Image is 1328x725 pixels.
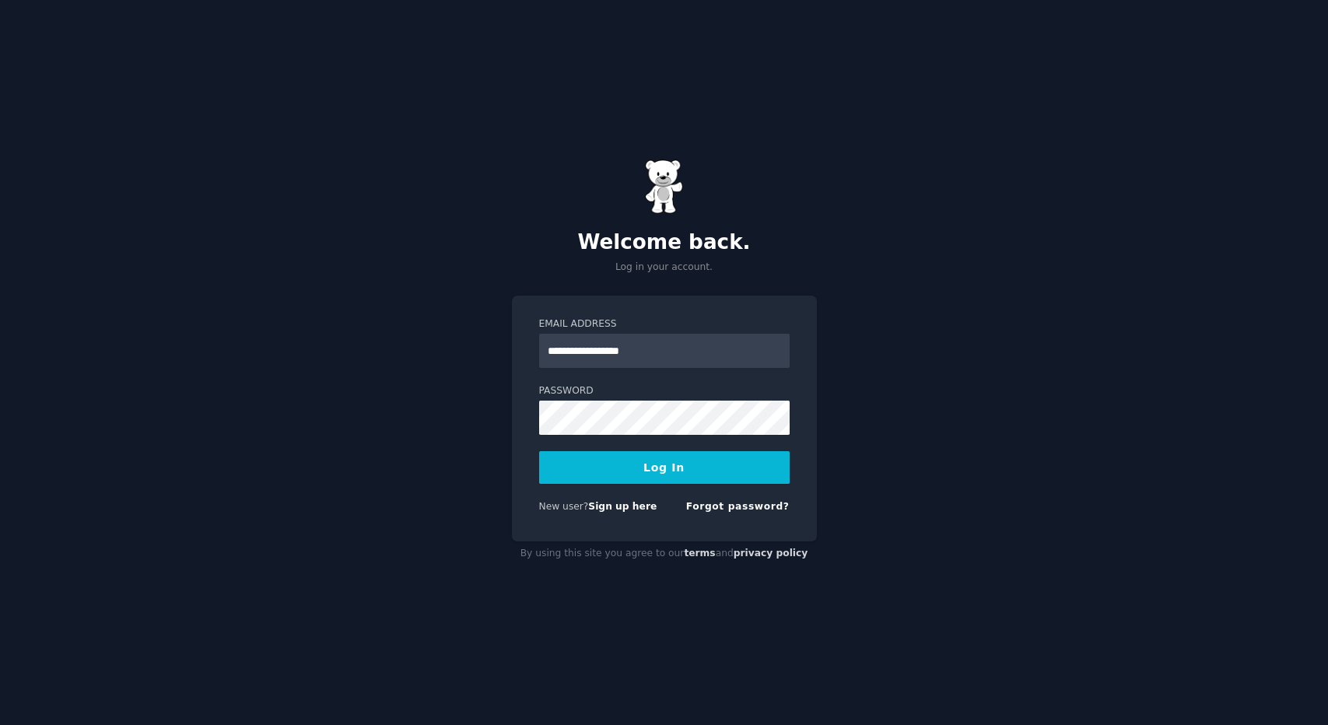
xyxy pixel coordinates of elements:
[539,317,790,331] label: Email Address
[539,501,589,512] span: New user?
[684,548,715,559] a: terms
[588,501,657,512] a: Sign up here
[512,541,817,566] div: By using this site you agree to our and
[686,501,790,512] a: Forgot password?
[512,261,817,275] p: Log in your account.
[645,159,684,214] img: Gummy Bear
[539,384,790,398] label: Password
[734,548,808,559] a: privacy policy
[539,451,790,484] button: Log In
[512,230,817,255] h2: Welcome back.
